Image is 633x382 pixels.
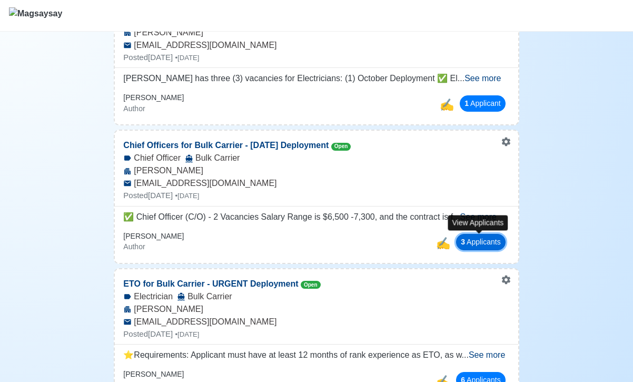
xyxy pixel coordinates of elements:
small: • [DATE] [175,54,199,62]
span: [PERSON_NAME] has three (3) vacancies for Electricians: (1) October Deployment ✅ El [123,74,457,83]
img: Magsaysay [9,7,62,26]
div: [PERSON_NAME] [115,26,518,39]
div: [PERSON_NAME] [115,164,518,177]
span: 1 [464,99,469,107]
small: • [DATE] [175,192,199,200]
span: ... [462,350,506,359]
span: Open [301,281,321,289]
div: [EMAIL_ADDRESS][DOMAIN_NAME] [115,177,518,190]
span: ⭐️Requirements: Applicant must have at least 12 months of rank experience as ETO, as w [123,350,461,359]
span: Electrician [134,290,173,303]
button: copy [437,93,456,116]
span: See more [469,350,505,359]
div: Bulk Carrier [177,290,232,303]
p: ETO for Bulk Carrier - URGENT Deployment [115,269,329,290]
button: 3 Applicants [456,234,506,250]
div: Posted [DATE] [115,190,518,202]
span: See more [464,74,501,83]
span: copy [440,98,454,111]
div: Posted [DATE] [115,52,518,64]
span: ... [458,74,501,83]
span: copy [436,237,450,250]
div: View Applicants [448,215,508,230]
span: Open [331,143,351,151]
h6: [PERSON_NAME] [123,370,184,379]
h6: [PERSON_NAME] [123,232,184,241]
button: copy [433,232,452,254]
span: ✅ Chief Officer (C/O) - 2 Vacancies Salary Range is $6,500 -7,300, and the contract is f [123,212,453,221]
small: Author [123,104,145,113]
small: • [DATE] [175,330,199,338]
div: Bulk Carrier [185,152,240,164]
p: Chief Officers for Bulk Carrier - [DATE] Deployment [115,131,359,152]
button: 1 Applicant [460,95,506,112]
h6: [PERSON_NAME] [123,93,184,102]
div: [EMAIL_ADDRESS][DOMAIN_NAME] [115,316,518,328]
small: Author [123,242,145,251]
span: Chief Officer [134,152,181,164]
span: 3 [461,238,465,246]
div: [EMAIL_ADDRESS][DOMAIN_NAME] [115,39,518,52]
div: [PERSON_NAME] [115,303,518,316]
button: Magsaysay [8,1,63,31]
div: Posted [DATE] [115,328,518,340]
